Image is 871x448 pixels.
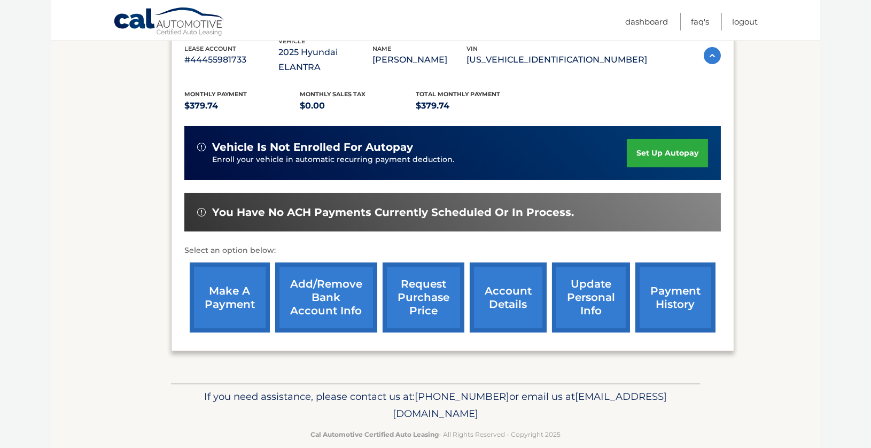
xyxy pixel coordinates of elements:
strong: Cal Automotive Certified Auto Leasing [310,430,439,438]
p: [PERSON_NAME] [372,52,466,67]
a: update personal info [552,262,630,333]
a: request purchase price [383,262,464,333]
img: accordion-active.svg [704,47,721,64]
span: Monthly sales Tax [300,90,366,98]
span: You have no ACH payments currently scheduled or in process. [212,206,574,219]
img: alert-white.svg [197,143,206,151]
a: Dashboard [625,13,668,30]
span: name [372,45,391,52]
a: set up autopay [627,139,708,167]
span: [PHONE_NUMBER] [415,390,509,403]
a: payment history [635,262,716,333]
a: FAQ's [691,13,709,30]
p: [US_VEHICLE_IDENTIFICATION_NUMBER] [466,52,647,67]
span: lease account [184,45,236,52]
a: Logout [732,13,758,30]
span: Total Monthly Payment [416,90,500,98]
span: vin [466,45,478,52]
a: Cal Automotive [113,7,225,38]
p: If you need assistance, please contact us at: or email us at [178,388,693,422]
p: 2025 Hyundai ELANTRA [278,45,372,75]
p: $379.74 [416,98,532,113]
p: $0.00 [300,98,416,113]
img: alert-white.svg [197,208,206,217]
span: Monthly Payment [184,90,247,98]
a: make a payment [190,262,270,333]
p: Enroll your vehicle in automatic recurring payment deduction. [212,154,627,166]
a: account details [470,262,547,333]
span: [EMAIL_ADDRESS][DOMAIN_NAME] [393,390,667,420]
p: - All Rights Reserved - Copyright 2025 [178,429,693,440]
p: $379.74 [184,98,300,113]
span: vehicle is not enrolled for autopay [212,141,413,154]
p: #44455981733 [184,52,278,67]
a: Add/Remove bank account info [275,262,377,333]
span: vehicle [278,37,305,45]
p: Select an option below: [184,244,721,257]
